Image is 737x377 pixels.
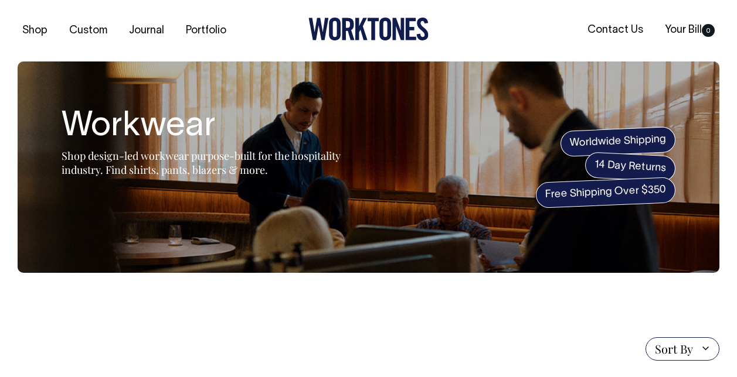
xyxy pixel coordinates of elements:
[585,152,676,182] span: 14 Day Returns
[64,21,112,40] a: Custom
[18,21,52,40] a: Shop
[583,20,648,40] a: Contact Us
[535,177,676,208] span: Free Shipping Over $350
[62,149,341,177] span: Shop design-led workwear purpose-built for the hospitality industry. Find shirts, pants, blazers ...
[560,126,676,156] span: Worldwide Shipping
[62,108,355,146] h1: Workwear
[655,342,693,356] span: Sort By
[124,21,169,40] a: Journal
[660,20,719,40] a: Your Bill0
[181,21,231,40] a: Portfolio
[702,24,715,37] span: 0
